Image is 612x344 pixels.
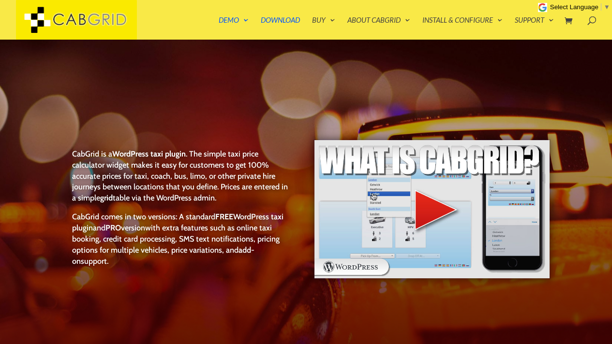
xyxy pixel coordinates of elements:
a: Demo [219,16,249,40]
a: About CabGrid [347,16,410,40]
strong: FREE [215,212,233,221]
a: PROversion [105,223,145,232]
a: Download [261,16,300,40]
a: Install & Configure [422,16,503,40]
p: CabGrid comes in two versions: A standard and with extra features such as online taxi booking, cr... [72,211,288,266]
a: FREEWordPress taxi plugin [72,212,284,232]
span: ▼ [604,3,610,11]
a: Support [515,16,554,40]
img: WordPress taxi booking plugin Intro Video [313,139,551,279]
strong: grid [100,193,113,202]
strong: WordPress taxi plugin [112,149,186,158]
a: WordPress taxi booking plugin Intro Video [313,272,551,281]
a: Select Language​ [550,3,610,11]
a: Buy [312,16,335,40]
p: CabGrid is a . The simple taxi price calculator widget makes it easy for customers to get 100% ac... [72,148,288,211]
strong: PRO [105,223,121,232]
a: add-on [72,245,254,266]
span: Select Language [550,3,598,11]
a: CabGrid Taxi Plugin [16,14,137,24]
